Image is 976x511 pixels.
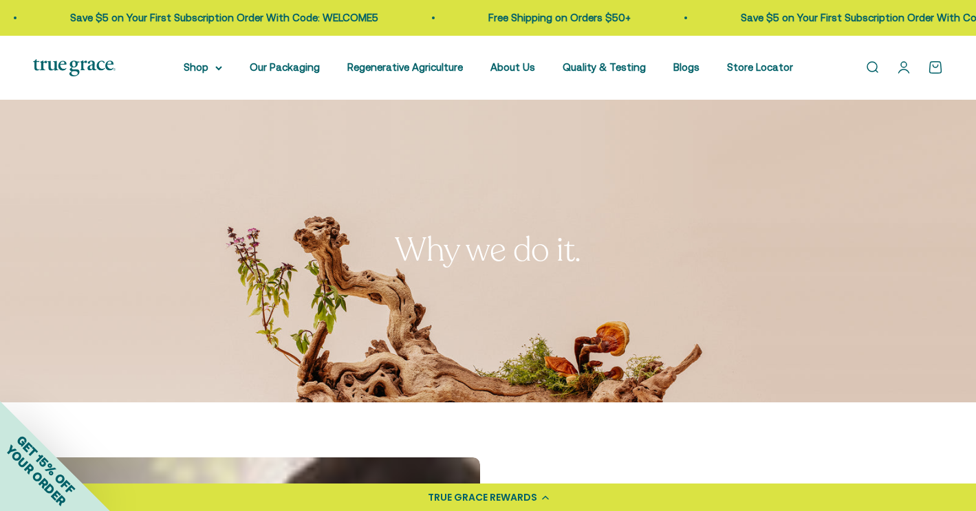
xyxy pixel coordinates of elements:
[727,61,793,73] a: Store Locator
[184,59,222,76] summary: Shop
[59,10,367,26] p: Save $5 on Your First Subscription Order With Code: WELCOME5
[563,61,646,73] a: Quality & Testing
[428,490,537,505] div: TRUE GRACE REWARDS
[477,12,620,23] a: Free Shipping on Orders $50+
[3,442,69,508] span: YOUR ORDER
[490,61,535,73] a: About Us
[14,433,78,497] span: GET 15% OFF
[395,228,581,272] split-lines: Why we do it.
[250,61,320,73] a: Our Packaging
[347,61,463,73] a: Regenerative Agriculture
[673,61,700,73] a: Blogs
